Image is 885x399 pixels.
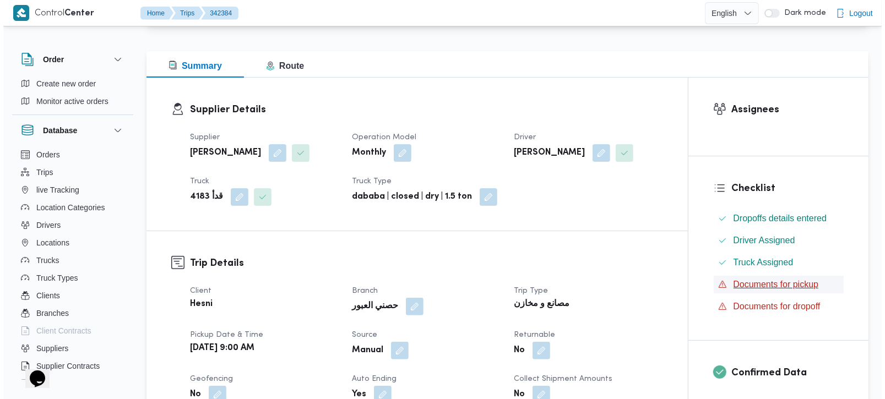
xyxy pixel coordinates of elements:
span: Trip Type [511,287,545,294]
button: Location Categories [13,199,126,216]
span: Dropoffs details entered [730,214,824,223]
button: Order [18,53,121,66]
b: حصني العبور [349,300,395,313]
h3: Assignees [729,102,841,117]
span: Truck Assigned [730,256,790,269]
button: Driver Assigned [710,232,841,249]
div: Database [9,146,130,384]
b: dababa | closed | dry | 1.5 ton [349,190,469,204]
b: Monthly [349,146,383,160]
iframe: chat widget [11,355,46,388]
span: Suppliers [33,342,65,355]
button: Create new order [13,75,126,92]
span: Branches [33,307,66,320]
span: Devices [33,377,61,390]
span: Client [187,287,208,294]
span: Trips [33,166,50,179]
button: Orders [13,146,126,163]
span: Truck Type [349,178,388,185]
button: Drivers [13,216,126,234]
img: X8yXhbKr1z7QwAAAABJRU5ErkJggg== [10,5,26,21]
span: Geofencing [187,375,230,382]
button: Clients [13,287,126,304]
div: Order [9,75,130,114]
button: Branches [13,304,126,322]
h3: Checklist [729,181,841,196]
b: [DATE] 9:00 AM [187,342,251,355]
b: [PERSON_NAME] [187,146,258,160]
span: Auto Ending [349,375,393,382]
span: Monitor active orders [33,95,105,108]
b: مصانع و مخازن [511,298,566,311]
span: Documents for pickup [730,278,816,291]
span: Truck [187,178,206,185]
button: 342384 [198,7,235,20]
button: Monitor active orders [13,92,126,110]
span: Dropoffs details entered [730,212,824,225]
h3: Confirmed Data [729,365,841,380]
button: Truck Assigned [710,254,841,271]
button: Trips [13,163,126,181]
span: Branch [349,287,374,294]
b: No [511,344,522,357]
h3: Trip Details [187,256,660,271]
button: Logout [828,2,874,24]
span: Operation Model [349,134,413,141]
b: قدأ 4183 [187,190,220,204]
span: Locations [33,236,66,249]
span: Trucks [33,254,56,267]
span: Orders [33,148,57,161]
b: [PERSON_NAME] [511,146,582,160]
span: Returnable [511,331,552,338]
span: Documents for dropoff [730,302,817,311]
span: Documents for dropoff [730,300,817,313]
button: Truck Types [13,269,126,287]
button: Trips [168,7,200,20]
h3: Order [40,53,61,66]
span: Documents for pickup [730,280,816,289]
span: Truck Assigned [730,258,790,267]
span: Truck Types [33,271,74,285]
button: Home [137,7,170,20]
button: Database [18,124,121,137]
button: Devices [13,375,126,392]
span: Logout [846,7,870,20]
button: live Tracking [13,181,126,199]
button: Dropoffs details entered [710,210,841,227]
span: Supplier [187,134,216,141]
span: live Tracking [33,183,76,196]
h3: Database [40,124,74,137]
span: Route [263,61,301,70]
span: Create new order [33,77,93,90]
span: Pickup date & time [187,331,260,338]
button: Documents for dropoff [710,298,841,315]
b: Hesni [187,298,209,311]
span: Clients [33,289,57,302]
button: Client Contracts [13,322,126,340]
h3: Supplier Details [187,102,660,117]
span: Driver [511,134,533,141]
b: Center [61,9,91,18]
button: Supplier Contracts [13,357,126,375]
span: Supplier Contracts [33,359,96,373]
span: Dark mode [777,9,823,18]
span: Driver Assigned [730,236,792,245]
span: Collect Shipment Amounts [511,375,609,382]
span: Drivers [33,218,57,232]
span: Location Categories [33,201,102,214]
button: Suppliers [13,340,126,357]
span: Source [349,331,374,338]
button: Documents for pickup [710,276,841,293]
b: Manual [349,344,380,357]
button: Locations [13,234,126,252]
span: Driver Assigned [730,234,792,247]
span: Client Contracts [33,324,88,337]
button: Trucks [13,252,126,269]
span: Summary [165,61,219,70]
